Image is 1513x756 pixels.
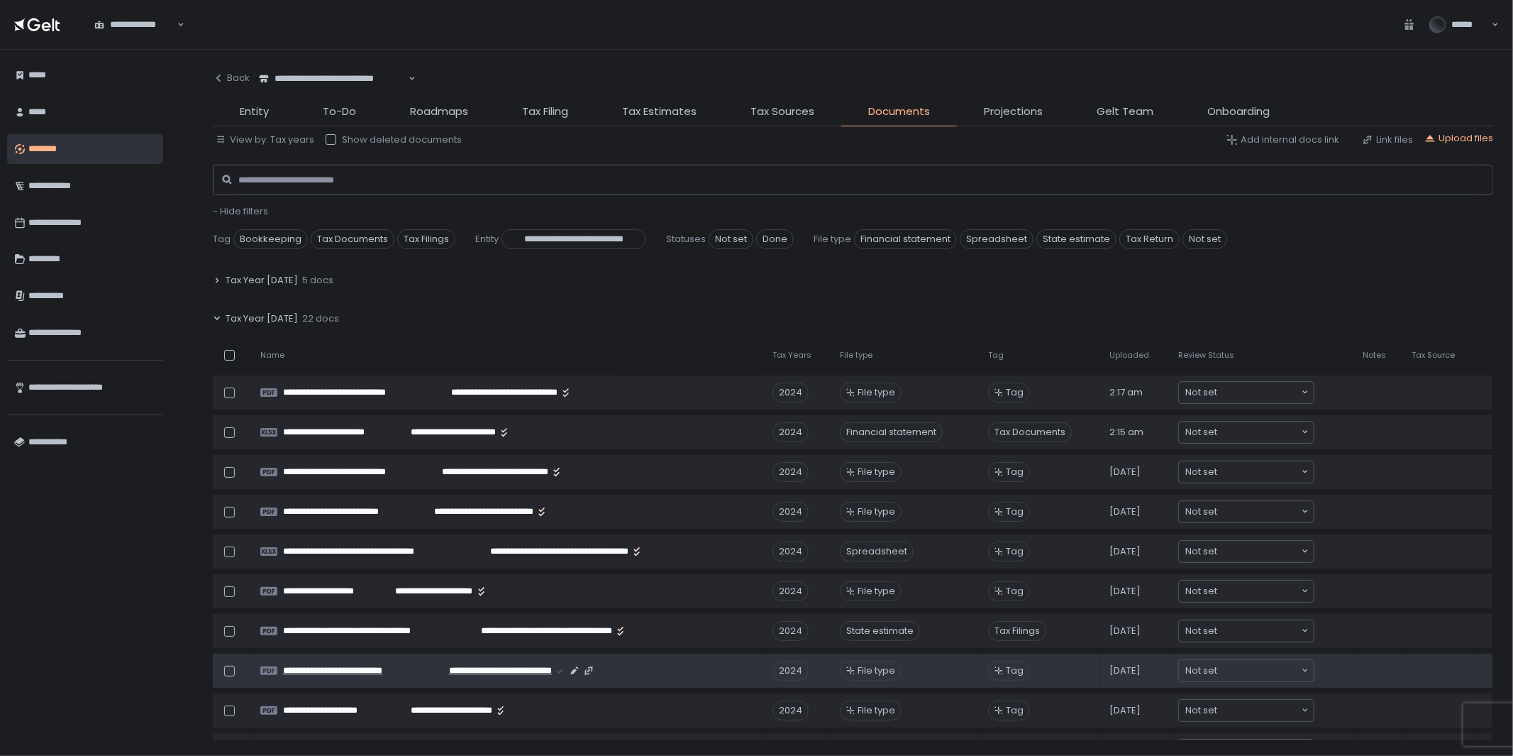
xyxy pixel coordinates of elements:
div: Search for option [1179,461,1314,483]
span: - Hide filters [213,204,268,218]
div: Spreadsheet [840,542,914,561]
span: Not set [1185,703,1217,718]
span: Tax Documents [311,229,394,249]
button: Add internal docs link [1226,133,1339,146]
div: 2024 [772,542,809,561]
input: Search for option [175,18,176,32]
span: Tag [1006,664,1024,677]
span: [DATE] [1109,625,1141,637]
span: Tag [1006,466,1024,478]
span: Done [756,229,794,249]
button: Back [213,64,250,92]
input: Search for option [1217,425,1300,439]
span: File type [814,233,851,246]
div: Search for option [1179,501,1314,522]
span: Entity [240,104,269,120]
input: Search for option [1217,385,1300,400]
span: Roadmaps [410,104,468,120]
span: Tax Year [DATE] [226,274,298,287]
span: Uploaded [1109,350,1149,361]
span: Not set [709,229,753,249]
div: 2024 [772,383,809,402]
input: Search for option [1217,544,1300,559]
span: Tax Source [1412,350,1455,361]
span: Tag [988,350,1004,361]
span: Tax Documents [988,422,1072,442]
span: Not set [1185,385,1217,400]
button: View by: Tax years [216,133,314,146]
span: Not set [1182,229,1227,249]
div: State estimate [840,621,920,641]
div: Search for option [1179,422,1314,443]
div: Search for option [1179,620,1314,642]
div: Search for option [85,9,184,39]
span: Review Status [1178,350,1234,361]
span: [DATE] [1109,704,1141,717]
span: File type [858,704,895,717]
span: [DATE] [1109,466,1141,478]
input: Search for option [406,72,407,86]
button: Upload files [1424,132,1493,145]
span: Tag [1006,386,1024,399]
span: 2:17 am [1109,386,1143,399]
span: Tag [1006,704,1024,717]
span: File type [840,350,872,361]
span: Tag [1006,585,1024,598]
span: Onboarding [1207,104,1270,120]
span: Projections [984,104,1043,120]
span: Tax Year [DATE] [226,312,298,325]
div: Financial statement [840,422,943,442]
div: 2024 [772,462,809,482]
span: [DATE] [1109,545,1141,558]
span: Tax Filing [522,104,568,120]
span: State estimate [1036,229,1116,249]
div: Search for option [250,64,416,94]
span: Entity [475,233,499,246]
span: Not set [1185,624,1217,638]
span: [DATE] [1109,664,1141,677]
span: Not set [1185,465,1217,479]
span: Not set [1185,544,1217,559]
input: Search for option [1217,465,1300,479]
span: Gelt Team [1097,104,1153,120]
div: 2024 [772,621,809,641]
span: Not set [1185,425,1217,439]
span: Bookkeeping [233,229,308,249]
input: Search for option [1217,584,1300,598]
div: Back [213,72,250,84]
span: Notes [1363,350,1387,361]
input: Search for option [1217,703,1300,718]
span: 22 docs [302,312,339,325]
span: File type [858,466,895,478]
button: - Hide filters [213,205,268,218]
span: [DATE] [1109,585,1141,598]
span: Tax Estimates [622,104,697,120]
span: Tag [1006,505,1024,518]
span: Not set [1185,664,1217,678]
div: Search for option [1179,581,1314,602]
span: Financial statement [854,229,957,249]
span: Tax Filings [988,621,1046,641]
div: 2024 [772,581,809,601]
span: Name [260,350,284,361]
span: 2:15 am [1109,426,1143,439]
div: 2024 [772,422,809,442]
div: 2024 [772,701,809,721]
span: Tax Sources [750,104,814,120]
span: 5 docs [302,274,333,287]
span: Not set [1185,584,1217,598]
div: Search for option [1179,700,1314,721]
div: 2024 [772,661,809,681]
span: Statuses [666,233,706,246]
span: To-Do [323,104,356,120]
span: File type [858,386,895,399]
span: Tag [213,233,231,246]
span: Tax Years [772,350,811,361]
span: [DATE] [1109,505,1141,518]
div: 2024 [772,502,809,522]
button: Link files [1362,133,1413,146]
span: File type [858,664,895,677]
